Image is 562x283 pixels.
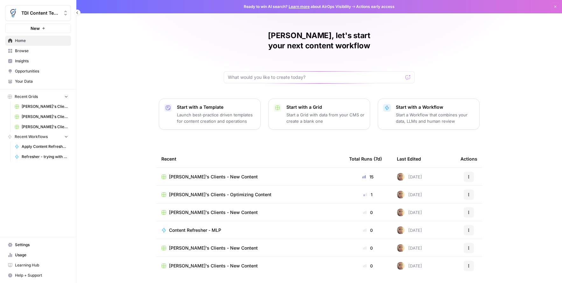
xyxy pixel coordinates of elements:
[397,173,422,181] div: [DATE]
[5,92,71,101] button: Recent Grids
[397,150,421,168] div: Last Edited
[161,263,339,269] a: [PERSON_NAME]'s Clients - New Content
[5,36,71,46] a: Home
[5,132,71,141] button: Recent Workflows
[177,112,255,124] p: Launch best-practice driven templates for content creation and operations
[286,112,365,124] p: Start a Grid with data from your CMS or create a blank one
[268,99,370,130] button: Start with a GridStart a Grid with data from your CMS or create a blank one
[22,154,68,160] span: Refresher - trying with ChatGPT
[460,150,477,168] div: Actions
[5,240,71,250] a: Settings
[169,174,258,180] span: [PERSON_NAME]'s Clients - New Content
[169,191,271,198] span: [PERSON_NAME]'s Clients - Optimizing Content
[5,260,71,270] a: Learning Hub
[169,227,221,233] span: Content Refresher - MLP
[286,104,365,110] p: Start with a Grid
[177,104,255,110] p: Start with a Template
[31,25,40,31] span: New
[12,152,71,162] a: Refresher - trying with ChatGPT
[224,31,415,51] h1: [PERSON_NAME], let's start your next content workflow
[5,24,71,33] button: New
[5,56,71,66] a: Insights
[397,226,404,234] img: rpnue5gqhgwwz5ulzsshxcaclga5
[15,242,68,248] span: Settings
[397,262,422,270] div: [DATE]
[15,252,68,258] span: Usage
[397,209,404,216] img: rpnue5gqhgwwz5ulzsshxcaclga5
[349,174,387,180] div: 15
[397,244,422,252] div: [DATE]
[22,144,68,149] span: Apply Content Refresher Brief
[22,114,68,120] span: [PERSON_NAME]'s Clients - New Content
[396,104,474,110] p: Start with a Workflow
[397,209,422,216] div: [DATE]
[15,38,68,44] span: Home
[5,46,71,56] a: Browse
[397,244,404,252] img: rpnue5gqhgwwz5ulzsshxcaclga5
[396,112,474,124] p: Start a Workflow that combines your data, LLMs and human review
[22,104,68,109] span: [PERSON_NAME]'s Clients - Optimizing Content
[356,4,395,10] span: Actions early access
[15,48,68,54] span: Browse
[397,226,422,234] div: [DATE]
[15,262,68,268] span: Learning Hub
[5,66,71,76] a: Opportunities
[397,191,404,198] img: rpnue5gqhgwwz5ulzsshxcaclga5
[349,209,387,216] div: 0
[161,174,339,180] a: [PERSON_NAME]'s Clients - New Content
[161,227,339,233] a: Content Refresher - MLP
[397,173,404,181] img: rpnue5gqhgwwz5ulzsshxcaclga5
[161,150,339,168] div: Recent
[5,270,71,280] button: Help + Support
[15,134,48,140] span: Recent Workflows
[15,79,68,84] span: Your Data
[15,68,68,74] span: Opportunities
[12,112,71,122] a: [PERSON_NAME]'s Clients - New Content
[349,150,382,168] div: Total Runs (7d)
[7,7,19,19] img: TDI Content Team Logo
[12,141,71,152] a: Apply Content Refresher Brief
[349,245,387,251] div: 0
[349,263,387,269] div: 0
[289,4,310,9] a: Learn more
[169,209,258,216] span: [PERSON_NAME]'s Clients - New Content
[378,99,480,130] button: Start with a WorkflowStart a Workflow that combines your data, LLMs and human review
[22,124,68,130] span: [PERSON_NAME]'s Clients - New Content
[161,191,339,198] a: [PERSON_NAME]'s Clients - Optimizing Content
[5,250,71,260] a: Usage
[161,245,339,251] a: [PERSON_NAME]'s Clients - New Content
[349,227,387,233] div: 0
[169,263,258,269] span: [PERSON_NAME]'s Clients - New Content
[12,122,71,132] a: [PERSON_NAME]'s Clients - New Content
[15,273,68,278] span: Help + Support
[397,191,422,198] div: [DATE]
[15,94,38,100] span: Recent Grids
[228,74,403,80] input: What would you like to create today?
[244,4,351,10] span: Ready to win AI search? about AirOps Visibility
[5,5,71,21] button: Workspace: TDI Content Team
[5,76,71,86] a: Your Data
[349,191,387,198] div: 1
[15,58,68,64] span: Insights
[161,209,339,216] a: [PERSON_NAME]'s Clients - New Content
[12,101,71,112] a: [PERSON_NAME]'s Clients - Optimizing Content
[21,10,60,16] span: TDI Content Team
[397,262,404,270] img: rpnue5gqhgwwz5ulzsshxcaclga5
[159,99,261,130] button: Start with a TemplateLaunch best-practice driven templates for content creation and operations
[169,245,258,251] span: [PERSON_NAME]'s Clients - New Content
